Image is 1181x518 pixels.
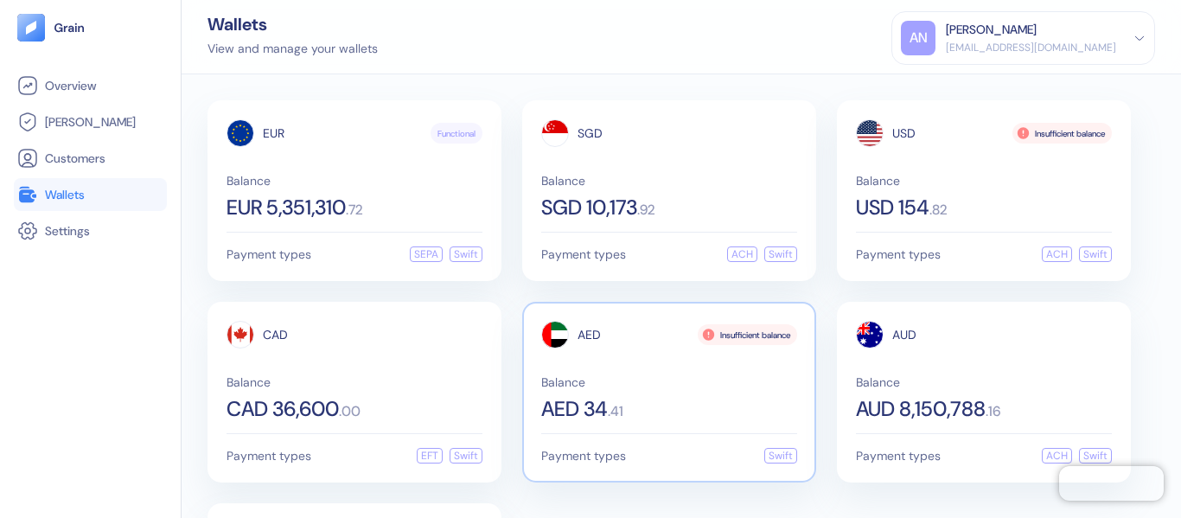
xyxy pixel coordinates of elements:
span: SGD [578,127,603,139]
span: Balance [227,175,482,187]
a: Customers [17,148,163,169]
span: USD 154 [856,197,929,218]
span: Payment types [856,450,941,462]
div: Insufficient balance [1012,123,1112,144]
div: Insufficient balance [698,324,797,345]
a: [PERSON_NAME] [17,112,163,132]
span: Functional [437,127,476,140]
div: EFT [417,448,443,464]
div: Swift [1079,246,1112,262]
div: ACH [1042,448,1072,464]
span: Balance [541,175,797,187]
span: Payment types [227,450,311,462]
span: Payment types [227,248,311,260]
span: AUD 8,150,788 [856,399,986,419]
span: Balance [856,175,1112,187]
span: USD [892,127,916,139]
span: . 41 [608,405,623,419]
span: CAD [263,329,288,341]
span: Settings [45,222,90,240]
span: AED 34 [541,399,608,419]
div: Swift [764,448,797,464]
div: SEPA [410,246,443,262]
a: Overview [17,75,163,96]
span: EUR [263,127,284,139]
div: Swift [450,448,482,464]
span: EUR 5,351,310 [227,197,346,218]
span: Payment types [541,450,626,462]
span: Payment types [856,248,941,260]
span: Balance [227,376,482,388]
div: [PERSON_NAME] [946,21,1037,39]
span: Overview [45,77,96,94]
span: AED [578,329,601,341]
a: Wallets [17,184,163,205]
a: Settings [17,221,163,241]
div: ACH [727,246,757,262]
span: . 16 [986,405,1000,419]
span: Customers [45,150,105,167]
span: . 72 [346,203,363,217]
img: logo [54,22,86,34]
img: logo-tablet-V2.svg [17,14,45,42]
span: . 82 [929,203,948,217]
div: Wallets [207,16,378,33]
span: SGD 10,173 [541,197,637,218]
span: CAD 36,600 [227,399,339,419]
span: AUD [892,329,916,341]
span: . 00 [339,405,361,419]
span: Wallets [45,186,85,203]
div: View and manage your wallets [207,40,378,58]
div: Swift [1079,448,1112,464]
span: Balance [856,376,1112,388]
span: . 92 [637,203,655,217]
div: Swift [764,246,797,262]
div: AN [901,21,935,55]
div: [EMAIL_ADDRESS][DOMAIN_NAME] [946,40,1116,55]
span: [PERSON_NAME] [45,113,136,131]
span: Balance [541,376,797,388]
div: Swift [450,246,482,262]
div: ACH [1042,246,1072,262]
span: Payment types [541,248,626,260]
iframe: Chatra live chat [1059,466,1164,501]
